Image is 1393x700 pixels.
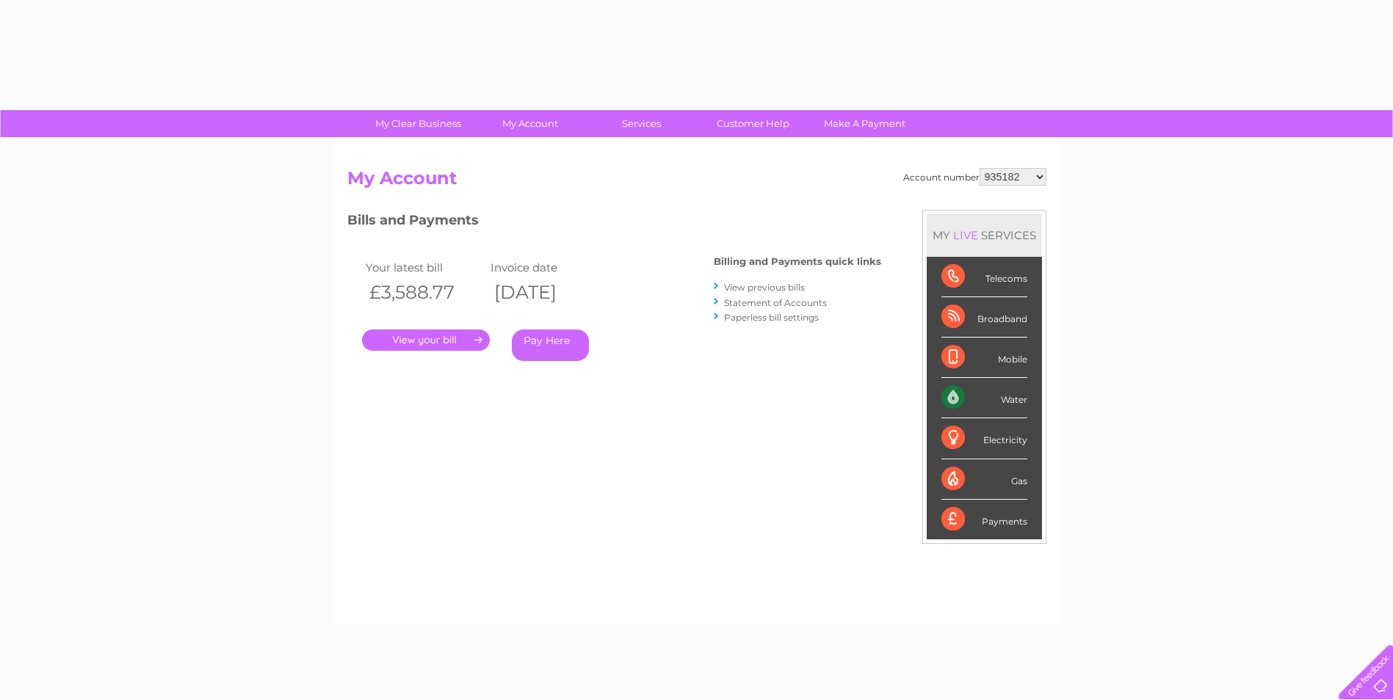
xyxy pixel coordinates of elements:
[362,258,487,277] td: Your latest bill
[941,297,1027,338] div: Broadband
[714,256,881,267] h4: Billing and Payments quick links
[362,329,490,351] a: .
[581,110,702,137] a: Services
[724,297,827,308] a: Statement of Accounts
[941,459,1027,500] div: Gas
[941,418,1027,459] div: Electricity
[487,277,612,307] th: [DATE]
[692,110,814,137] a: Customer Help
[487,258,612,277] td: Invoice date
[724,312,819,323] a: Paperless bill settings
[469,110,590,137] a: My Account
[347,210,881,236] h3: Bills and Payments
[941,500,1027,539] div: Payments
[941,257,1027,297] div: Telecoms
[362,277,487,307] th: £3,588.77
[941,338,1027,378] div: Mobile
[927,214,1042,256] div: MY SERVICES
[941,378,1027,418] div: Water
[903,168,1046,186] div: Account number
[358,110,479,137] a: My Clear Business
[950,228,981,242] div: LIVE
[512,329,589,361] a: Pay Here
[347,168,1046,196] h2: My Account
[724,282,805,293] a: View previous bills
[804,110,925,137] a: Make A Payment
